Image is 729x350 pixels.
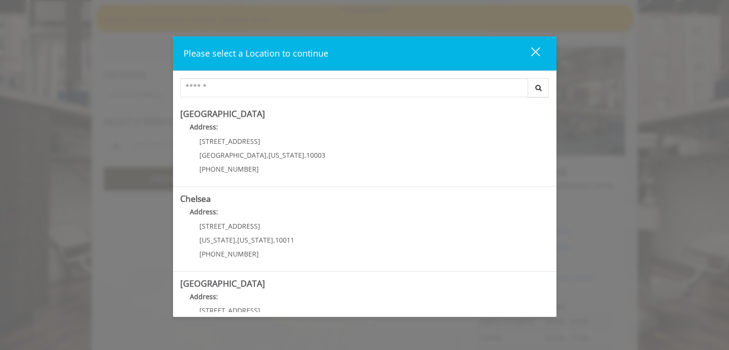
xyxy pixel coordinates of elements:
[190,292,218,301] b: Address:
[180,78,528,97] input: Search Center
[199,164,259,174] span: [PHONE_NUMBER]
[268,151,304,160] span: [US_STATE]
[184,47,328,59] span: Please select a Location to continue
[513,44,546,63] button: close dialog
[520,47,539,61] div: close dialog
[190,122,218,131] b: Address:
[306,151,325,160] span: 10003
[180,78,549,102] div: Center Select
[273,235,275,245] span: ,
[180,278,265,289] b: [GEOGRAPHIC_DATA]
[199,222,260,231] span: [STREET_ADDRESS]
[190,207,218,216] b: Address:
[237,235,273,245] span: [US_STATE]
[199,137,260,146] span: [STREET_ADDRESS]
[180,193,211,204] b: Chelsea
[275,235,294,245] span: 10011
[266,151,268,160] span: ,
[199,151,266,160] span: [GEOGRAPHIC_DATA]
[235,235,237,245] span: ,
[180,108,265,119] b: [GEOGRAPHIC_DATA]
[533,84,544,91] i: Search button
[199,235,235,245] span: [US_STATE]
[199,306,260,315] span: [STREET_ADDRESS]
[304,151,306,160] span: ,
[199,249,259,258] span: [PHONE_NUMBER]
